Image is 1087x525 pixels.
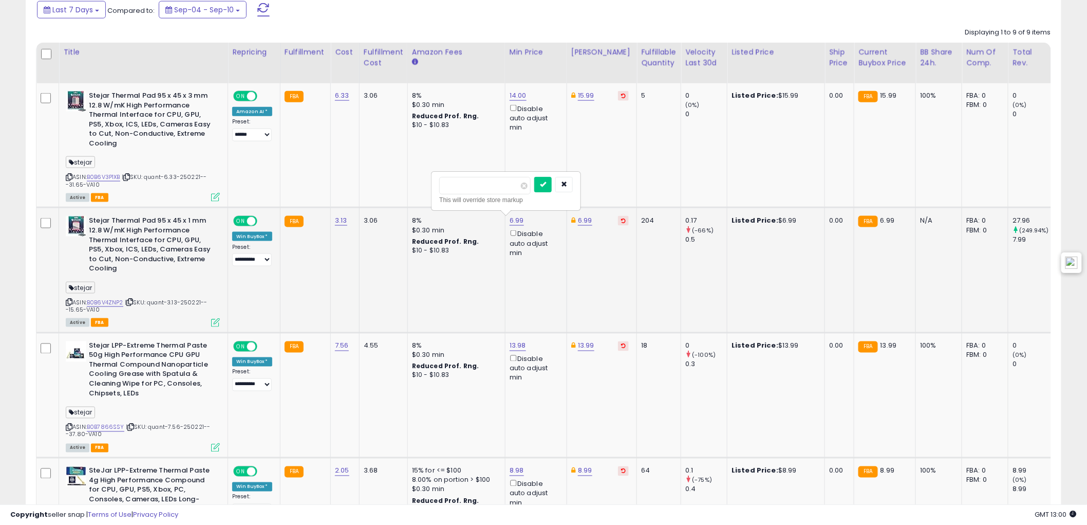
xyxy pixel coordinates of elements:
[966,351,1000,360] div: FBM: 0
[1013,485,1054,494] div: 8.99
[412,100,497,110] div: $0.30 min
[232,369,272,392] div: Preset:
[732,466,778,476] b: Listed Price:
[256,217,272,226] span: OFF
[510,478,559,508] div: Disable auto adjust min
[641,91,673,100] div: 5
[285,466,304,478] small: FBA
[732,466,817,476] div: $8.99
[829,216,846,225] div: 0.00
[66,216,86,237] img: 411GtKpX3eL._SL40_.jpg
[412,216,497,225] div: 8%
[412,237,479,246] b: Reduced Prof. Rng.
[66,423,210,439] span: | SKU: quant-7.56-250221---37.80-VA10
[858,216,877,227] small: FBA
[641,466,673,476] div: 64
[966,216,1000,225] div: FBA: 0
[966,91,1000,100] div: FBA: 0
[1065,257,1078,269] img: icon48.png
[234,217,247,226] span: ON
[966,100,1000,110] div: FBM: 0
[335,215,347,226] a: 3.13
[510,228,559,258] div: Disable auto adjust min
[578,215,592,226] a: 6.99
[412,351,497,360] div: $0.30 min
[66,156,95,168] span: stejar
[63,47,223,58] div: Title
[966,476,1000,485] div: FBM: 0
[1020,226,1049,234] small: (249.94%)
[880,90,897,100] span: 15.99
[1035,510,1077,519] span: 2025-09-18 13:00 GMT
[232,47,276,58] div: Repricing
[335,47,355,58] div: Cost
[133,510,178,519] a: Privacy Policy
[232,244,272,267] div: Preset:
[159,1,247,19] button: Sep-04 - Sep-10
[1013,351,1027,359] small: (0%)
[732,216,817,225] div: $6.99
[858,466,877,478] small: FBA
[685,360,727,369] div: 0.3
[692,476,712,484] small: (-75%)
[685,101,700,109] small: (0%)
[66,444,89,452] span: All listings currently available for purchase on Amazon
[285,216,304,227] small: FBA
[412,91,497,100] div: 8%
[87,298,123,307] a: B0B6V4ZNP2
[66,318,89,327] span: All listings currently available for purchase on Amazon
[920,341,954,351] div: 100%
[685,466,727,476] div: 0.1
[966,466,1000,476] div: FBA: 0
[732,215,778,225] b: Listed Price:
[234,342,247,351] span: ON
[641,341,673,351] div: 18
[256,342,272,351] span: OFF
[439,195,573,205] div: This will override store markup
[510,215,524,226] a: 6.99
[66,341,86,362] img: 41fdJYpttcL._SL40_.jpg
[685,91,727,100] div: 0
[966,226,1000,235] div: FBM: 0
[920,466,954,476] div: 100%
[89,216,214,276] b: Stejar Thermal Pad 95 x 45 x 1 mm 12.8 W/mK High Performance Thermal Interface for CPU, GPU, PS5,...
[412,341,497,351] div: 8%
[232,482,272,492] div: Win BuyBox *
[966,47,1004,68] div: Num of Comp.
[234,467,247,476] span: ON
[1013,476,1027,484] small: (0%)
[685,110,727,119] div: 0
[364,341,400,351] div: 4.55
[232,494,272,517] div: Preset:
[829,341,846,351] div: 0.00
[412,485,497,494] div: $0.30 min
[256,467,272,476] span: OFF
[692,226,714,234] small: (-66%)
[510,103,559,132] div: Disable auto adjust min
[412,246,497,255] div: $10 - $10.83
[641,47,677,68] div: Fulfillable Quantity
[1013,47,1050,68] div: Total Rev.
[685,216,727,225] div: 0.17
[87,173,120,182] a: B0B6V3P1XB
[571,47,632,58] div: [PERSON_NAME]
[234,92,247,101] span: ON
[732,47,820,58] div: Listed Price
[89,341,214,401] b: Stejar LPP-Extreme Thermal Paste 50g High Performance CPU GPU Thermal Compound Nanoparticle Cooli...
[685,235,727,244] div: 0.5
[966,341,1000,351] div: FBA: 0
[285,91,304,102] small: FBA
[920,47,958,68] div: BB Share 24h.
[858,91,877,102] small: FBA
[829,466,846,476] div: 0.00
[685,485,727,494] div: 0.4
[10,510,48,519] strong: Copyright
[66,282,95,294] span: stejar
[66,216,220,325] div: ASIN:
[91,193,108,202] span: FBA
[364,216,400,225] div: 3.06
[1013,101,1027,109] small: (0%)
[412,121,497,130] div: $10 - $10.83
[510,466,524,476] a: 8.98
[1013,466,1054,476] div: 8.99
